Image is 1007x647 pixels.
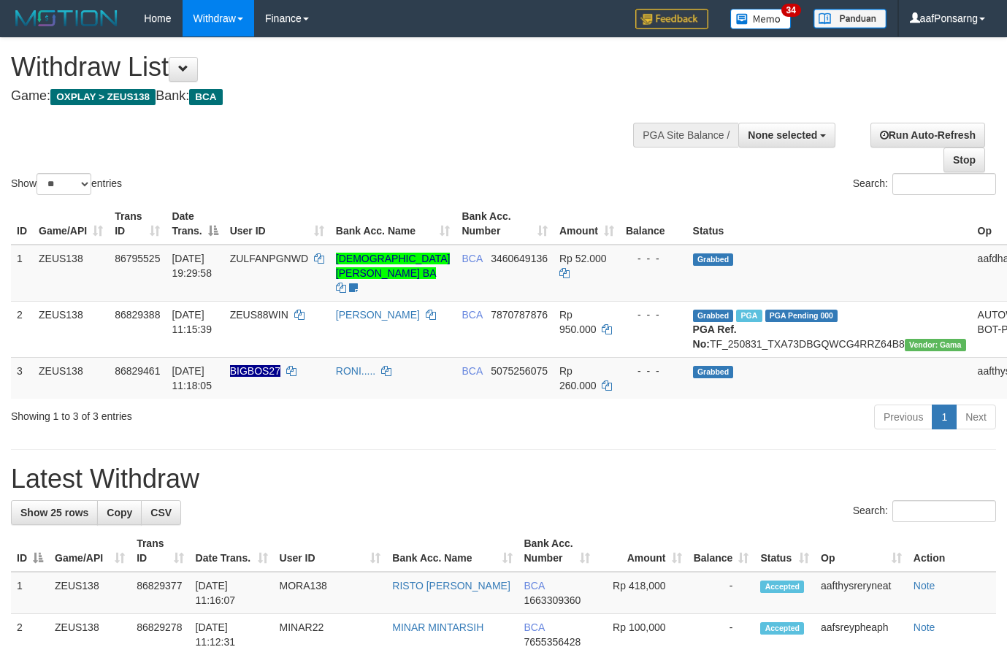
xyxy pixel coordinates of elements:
a: RISTO [PERSON_NAME] [392,580,510,592]
th: Game/API: activate to sort column ascending [49,530,131,572]
th: Bank Acc. Name: activate to sort column ascending [386,530,518,572]
span: Rp 950.000 [559,309,597,335]
span: None selected [748,129,817,141]
h1: Latest Withdraw [11,464,996,494]
span: BCA [462,309,482,321]
span: ZULFANPGNWD [230,253,308,264]
span: 86795525 [115,253,160,264]
a: Previous [874,405,933,429]
a: [DEMOGRAPHIC_DATA][PERSON_NAME] BA [336,253,451,279]
td: - [688,572,755,614]
span: Copy 5075256075 to clipboard [491,365,548,377]
img: Button%20Memo.svg [730,9,792,29]
span: Nama rekening ada tanda titik/strip, harap diedit [230,365,280,377]
a: Show 25 rows [11,500,98,525]
span: CSV [150,507,172,518]
th: Bank Acc. Name: activate to sort column ascending [330,203,456,245]
a: [PERSON_NAME] [336,309,420,321]
button: None selected [738,123,835,148]
a: RONI..... [336,365,375,377]
td: Rp 418,000 [596,572,687,614]
span: Grabbed [693,366,734,378]
th: Bank Acc. Number: activate to sort column ascending [456,203,554,245]
th: ID: activate to sort column descending [11,530,49,572]
th: Status [687,203,972,245]
td: ZEUS138 [33,245,109,302]
b: PGA Ref. No: [693,323,737,350]
span: Accepted [760,581,804,593]
span: Grabbed [693,310,734,322]
th: Bank Acc. Number: activate to sort column ascending [518,530,597,572]
span: Accepted [760,622,804,635]
th: Trans ID: activate to sort column ascending [131,530,189,572]
h4: Game: Bank: [11,89,656,104]
a: CSV [141,500,181,525]
select: Showentries [37,173,91,195]
th: Amount: activate to sort column ascending [596,530,687,572]
a: Run Auto-Refresh [870,123,985,148]
span: ZEUS88WIN [230,309,288,321]
span: Copy [107,507,132,518]
img: Feedback.jpg [635,9,708,29]
span: Rp 52.000 [559,253,607,264]
span: BCA [524,580,545,592]
td: 2 [11,301,33,357]
td: 3 [11,357,33,399]
span: 86829388 [115,309,160,321]
a: Stop [943,148,985,172]
div: - - - [626,364,681,378]
span: Show 25 rows [20,507,88,518]
input: Search: [892,173,996,195]
span: PGA Pending [765,310,838,322]
td: [DATE] 11:16:07 [190,572,274,614]
td: 1 [11,245,33,302]
td: TF_250831_TXA73DBGQWCG4RRZ64B8 [687,301,972,357]
span: Grabbed [693,253,734,266]
td: 86829377 [131,572,189,614]
th: Trans ID: activate to sort column ascending [109,203,166,245]
td: aafthysreryneat [815,572,908,614]
td: ZEUS138 [49,572,131,614]
th: User ID: activate to sort column ascending [274,530,387,572]
span: OXPLAY > ZEUS138 [50,89,156,105]
a: Copy [97,500,142,525]
td: ZEUS138 [33,301,109,357]
label: Show entries [11,173,122,195]
span: Marked by aafnoeunsreypich [736,310,762,322]
td: MORA138 [274,572,387,614]
a: Note [914,621,935,633]
th: Action [908,530,996,572]
span: Copy 1663309360 to clipboard [524,594,581,606]
span: 86829461 [115,365,160,377]
span: Copy 7870787876 to clipboard [491,309,548,321]
span: Vendor URL: https://trx31.1velocity.biz [905,339,966,351]
th: Status: activate to sort column ascending [754,530,815,572]
td: 1 [11,572,49,614]
h1: Withdraw List [11,53,656,82]
span: [DATE] 19:29:58 [172,253,212,279]
span: [DATE] 11:18:05 [172,365,212,391]
div: Showing 1 to 3 of 3 entries [11,403,409,424]
span: BCA [189,89,222,105]
th: User ID: activate to sort column ascending [224,203,330,245]
th: Op: activate to sort column ascending [815,530,908,572]
img: MOTION_logo.png [11,7,122,29]
span: Rp 260.000 [559,365,597,391]
th: Date Trans.: activate to sort column ascending [190,530,274,572]
span: 34 [781,4,801,17]
th: Game/API: activate to sort column ascending [33,203,109,245]
th: Balance: activate to sort column ascending [688,530,755,572]
div: - - - [626,307,681,322]
th: Amount: activate to sort column ascending [554,203,620,245]
th: Balance [620,203,687,245]
span: BCA [462,365,482,377]
span: Copy 3460649136 to clipboard [491,253,548,264]
div: PGA Site Balance / [633,123,738,148]
a: MINAR MINTARSIH [392,621,483,633]
th: Date Trans.: activate to sort column descending [166,203,223,245]
a: 1 [932,405,957,429]
span: BCA [462,253,482,264]
input: Search: [892,500,996,522]
span: BCA [524,621,545,633]
th: ID [11,203,33,245]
